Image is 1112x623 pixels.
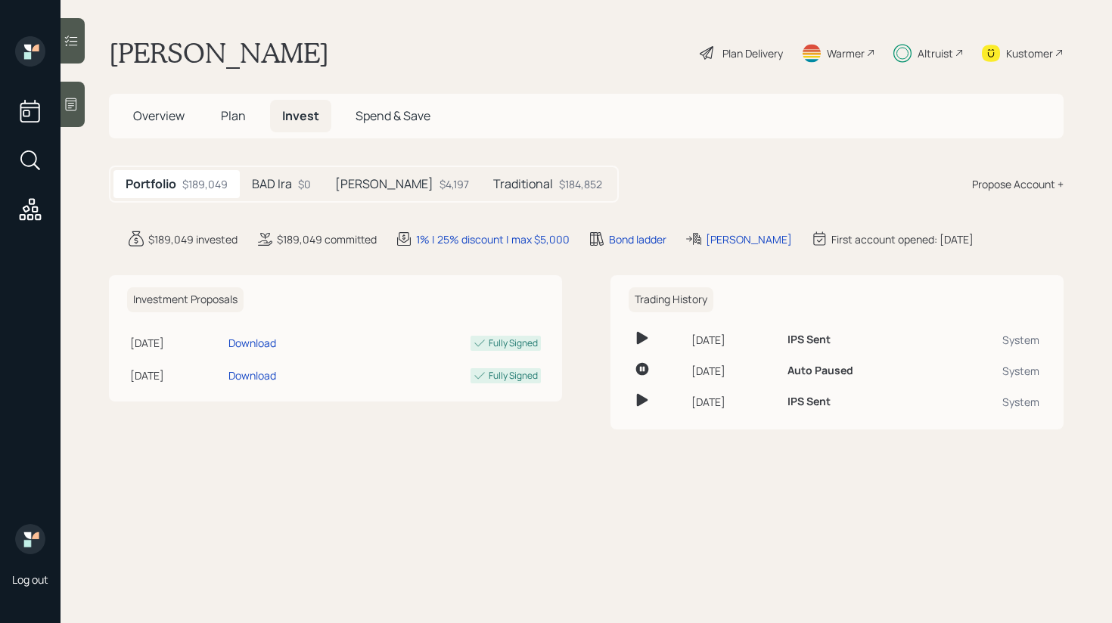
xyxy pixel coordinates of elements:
[949,394,1039,410] div: System
[787,364,853,377] h6: Auto Paused
[130,367,222,383] div: [DATE]
[609,231,666,247] div: Bond ladder
[127,287,244,312] h6: Investment Proposals
[706,231,792,247] div: [PERSON_NAME]
[416,231,570,247] div: 1% | 25% discount | max $5,000
[126,177,176,191] h5: Portfolio
[277,231,377,247] div: $189,049 committed
[148,231,238,247] div: $189,049 invested
[228,367,276,383] div: Download
[827,45,865,61] div: Warmer
[356,107,430,124] span: Spend & Save
[831,231,974,247] div: First account opened: [DATE]
[787,395,831,408] h6: IPS Sent
[972,176,1064,192] div: Propose Account +
[182,176,228,192] div: $189,049
[949,332,1039,348] div: System
[298,176,311,192] div: $0
[787,333,831,346] h6: IPS Sent
[252,177,292,191] h5: BAD Ira
[130,335,222,351] div: [DATE]
[691,363,775,379] div: [DATE]
[228,335,276,351] div: Download
[221,107,246,124] span: Plan
[691,394,775,410] div: [DATE]
[109,36,329,70] h1: [PERSON_NAME]
[489,336,538,350] div: Fully Signed
[282,107,319,124] span: Invest
[335,177,433,191] h5: [PERSON_NAME]
[493,177,553,191] h5: Traditional
[15,524,45,554] img: retirable_logo.png
[691,332,775,348] div: [DATE]
[133,107,185,124] span: Overview
[949,363,1039,379] div: System
[489,369,538,383] div: Fully Signed
[722,45,783,61] div: Plan Delivery
[629,287,713,312] h6: Trading History
[559,176,602,192] div: $184,852
[918,45,953,61] div: Altruist
[12,572,48,587] div: Log out
[1006,45,1053,61] div: Kustomer
[440,176,469,192] div: $4,197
